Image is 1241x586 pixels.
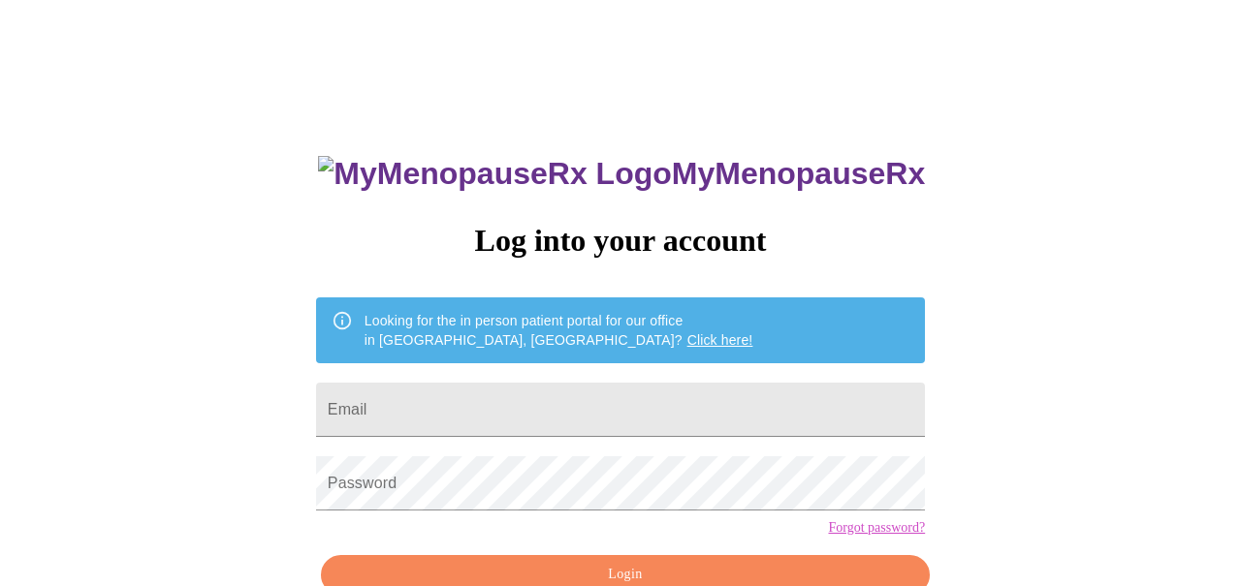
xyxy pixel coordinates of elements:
[318,156,671,192] img: MyMenopauseRx Logo
[687,332,753,348] a: Click here!
[828,520,925,536] a: Forgot password?
[318,156,925,192] h3: MyMenopauseRx
[316,223,925,259] h3: Log into your account
[365,303,753,357] div: Looking for the in person patient portal for our office in [GEOGRAPHIC_DATA], [GEOGRAPHIC_DATA]?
